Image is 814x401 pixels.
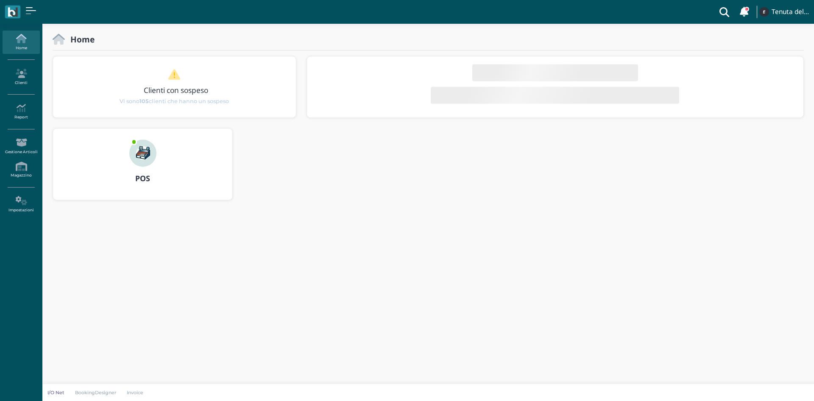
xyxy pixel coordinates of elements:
b: POS [135,173,150,183]
img: ... [759,7,769,17]
a: ... POS [53,128,233,210]
a: Clienti [3,65,39,89]
h4: Tenuta del Barco [772,8,809,16]
iframe: Help widget launcher [754,375,807,394]
span: Vi sono clienti che hanno un sospeso [120,97,229,105]
a: Report [3,100,39,123]
a: Clienti con sospeso Vi sono105clienti che hanno un sospeso [69,69,279,105]
h3: Clienti con sospeso [71,86,281,94]
div: 1 / 1 [53,56,296,118]
img: ... [129,140,156,167]
a: Home [3,31,39,54]
b: 105 [139,98,149,104]
h2: Home [65,35,95,44]
a: ... Tenuta del Barco [758,2,809,22]
img: logo [8,7,17,17]
a: Gestione Articoli [3,135,39,158]
a: Impostazioni [3,193,39,216]
a: Magazzino [3,158,39,182]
